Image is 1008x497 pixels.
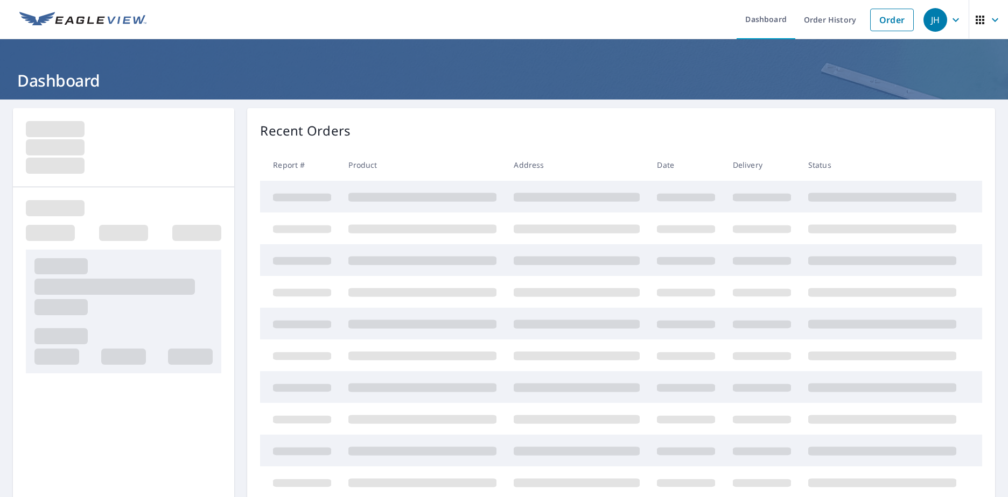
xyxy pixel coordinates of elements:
div: JH [923,8,947,32]
th: Delivery [724,149,800,181]
th: Product [340,149,505,181]
p: Recent Orders [260,121,351,140]
th: Report # [260,149,340,181]
img: EV Logo [19,12,146,28]
h1: Dashboard [13,69,995,91]
th: Address [505,149,648,181]
th: Status [800,149,965,181]
a: Order [870,9,914,31]
th: Date [648,149,724,181]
